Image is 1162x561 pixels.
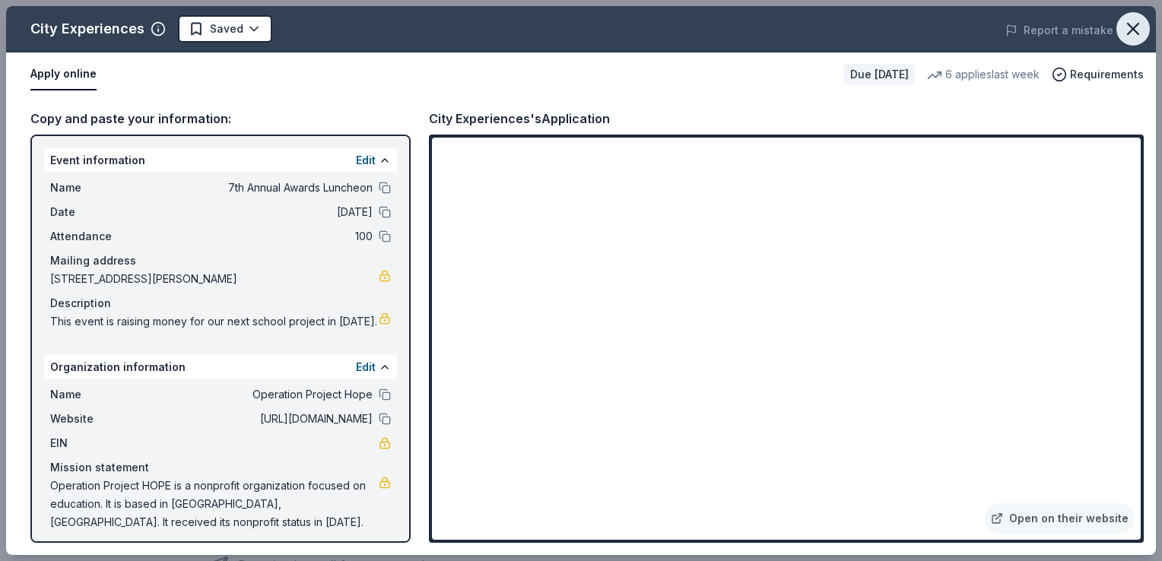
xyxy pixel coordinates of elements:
[152,410,373,428] span: [URL][DOMAIN_NAME]
[356,358,376,376] button: Edit
[152,227,373,246] span: 100
[50,410,152,428] span: Website
[356,151,376,170] button: Edit
[30,17,144,41] div: City Experiences
[30,109,411,128] div: Copy and paste your information:
[44,148,397,173] div: Event information
[50,385,152,404] span: Name
[50,227,152,246] span: Attendance
[1070,65,1144,84] span: Requirements
[178,15,272,43] button: Saved
[50,179,152,197] span: Name
[50,477,379,531] span: Operation Project HOPE is a nonprofit organization focused on education. It is based in [GEOGRAPH...
[50,312,379,331] span: This event is raising money for our next school project in [DATE].
[210,20,243,38] span: Saved
[152,203,373,221] span: [DATE]
[50,294,391,312] div: Description
[50,252,391,270] div: Mailing address
[1005,21,1113,40] button: Report a mistake
[429,109,610,128] div: City Experiences's Application
[44,355,397,379] div: Organization information
[50,434,152,452] span: EIN
[30,59,97,90] button: Apply online
[50,458,391,477] div: Mission statement
[152,179,373,197] span: 7th Annual Awards Luncheon
[152,385,373,404] span: Operation Project Hope
[1052,65,1144,84] button: Requirements
[927,65,1040,84] div: 6 applies last week
[985,503,1135,534] a: Open on their website
[50,203,152,221] span: Date
[50,270,379,288] span: [STREET_ADDRESS][PERSON_NAME]
[844,64,915,85] div: Due [DATE]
